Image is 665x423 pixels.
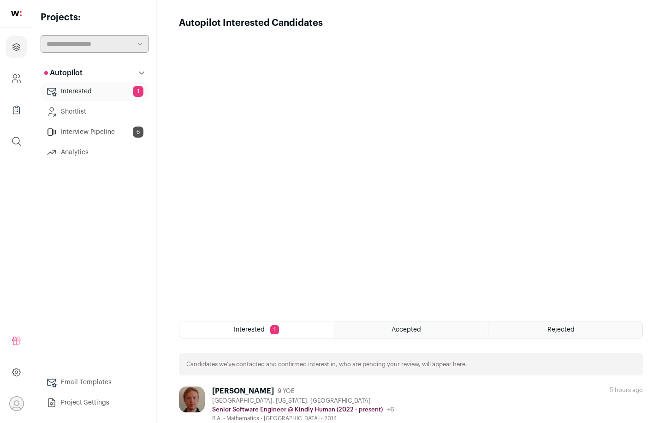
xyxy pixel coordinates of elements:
[41,373,149,392] a: Email Templates
[41,393,149,412] a: Project Settings
[270,325,279,334] span: 1
[212,397,394,405] div: [GEOGRAPHIC_DATA], [US_STATE], [GEOGRAPHIC_DATA]
[179,30,643,310] iframe: Autopilot Interested
[44,67,83,79] p: Autopilot
[212,406,383,413] p: Senior Software Engineer @ Kindly Human (2022 - present)
[179,17,323,30] h1: Autopilot Interested Candidates
[547,326,575,333] span: Rejected
[41,123,149,141] a: Interview Pipeline6
[41,11,149,24] h2: Projects:
[9,396,24,411] button: Open dropdown
[11,11,22,16] img: wellfound-shorthand-0d5821cbd27db2630d0214b213865d53afaa358527fdda9d0ea32b1df1b89c2c.svg
[334,321,488,338] a: Accepted
[41,143,149,162] a: Analytics
[41,64,149,82] button: Autopilot
[133,127,143,138] span: 6
[610,387,643,394] div: 5 hours ago
[6,99,27,121] a: Company Lists
[212,415,394,422] div: B.A. - Mathematics - [GEOGRAPHIC_DATA] - 2014
[179,387,205,412] img: 2acf9c323fc29e34e4674aeb7b986831993f092ec118508909eac60ca6df4756.jpg
[488,321,642,338] a: Rejected
[133,86,143,97] span: 1
[41,103,149,121] a: Shortlist
[186,361,467,368] p: Candidates we’ve contacted and confirmed interest in, who are pending your review, will appear here.
[386,406,394,413] span: +6
[6,67,27,90] a: Company and ATS Settings
[212,387,274,396] div: [PERSON_NAME]
[278,387,294,395] span: 9 YOE
[234,326,265,333] span: Interested
[41,82,149,101] a: Interested1
[6,36,27,58] a: Projects
[392,326,421,333] span: Accepted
